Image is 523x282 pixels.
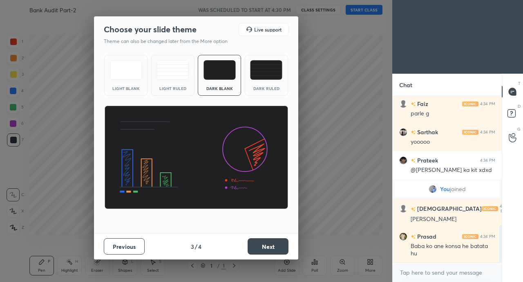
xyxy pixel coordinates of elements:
[399,205,407,213] img: default.png
[480,102,495,106] div: 4:34 PM
[191,242,194,251] h4: 3
[416,205,482,213] h6: [DEMOGRAPHIC_DATA]
[411,207,416,212] img: no-rating-badge.077c3623.svg
[450,186,466,192] span: joined
[411,130,416,135] img: no-rating-badge.077c3623.svg
[156,86,189,90] div: Light Ruled
[411,235,416,239] img: no-rating-badge.077c3623.svg
[411,102,416,106] img: no-rating-badge.077c3623.svg
[411,215,495,223] div: [PERSON_NAME]
[517,126,521,132] p: G
[416,156,438,165] h6: Prateek
[248,238,288,255] button: Next
[104,24,197,35] h2: Choose your slide theme
[429,185,437,193] img: 5a270568c3c64797abd277386626bc37.jpg
[104,38,236,45] p: Theme can also be changed later from the More option
[518,80,521,86] p: T
[411,158,416,163] img: no-rating-badge.077c3623.svg
[203,86,236,90] div: Dark Blank
[462,130,478,135] img: iconic-light.a09c19a4.png
[411,110,495,118] div: parle g
[480,234,495,239] div: 4:34 PM
[250,60,282,80] img: darkRuledTheme.de295e13.svg
[399,128,407,136] img: 9af7570a1e0142c1b1b4d89784adeb2c.jpg
[411,138,495,146] div: yooooo
[203,60,236,80] img: darkTheme.f0cc69e5.svg
[462,102,478,106] img: iconic-light.a09c19a4.png
[440,186,450,192] span: You
[104,106,288,210] img: darkThemeBanner.d06ce4a2.svg
[399,156,407,165] img: 303ba62e40ba49c4b5b1940e267b4576.jpg
[110,60,142,80] img: lightTheme.e5ed3b09.svg
[399,100,407,108] img: default.png
[416,128,438,136] h6: Sarthak
[198,242,201,251] h4: 4
[482,206,498,211] img: iconic-light.a09c19a4.png
[254,27,282,32] h5: Live support
[399,232,407,241] img: 057d39644fc24ec5a0e7dadb9b8cee73.None
[416,232,436,241] h6: Prasad
[195,242,197,251] h4: /
[104,238,145,255] button: Previous
[250,86,283,90] div: Dark Ruled
[156,60,189,80] img: lightRuledTheme.5fabf969.svg
[518,103,521,109] p: D
[480,130,495,135] div: 4:34 PM
[411,242,495,258] div: Baba ko ane konsa he batata hu
[110,86,142,90] div: Light Blank
[462,234,478,239] img: iconic-light.a09c19a4.png
[480,158,495,163] div: 4:34 PM
[393,74,419,96] p: Chat
[393,96,502,263] div: grid
[411,166,495,174] div: @[PERSON_NAME] ka kit xdxd
[416,99,428,108] h6: Faiz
